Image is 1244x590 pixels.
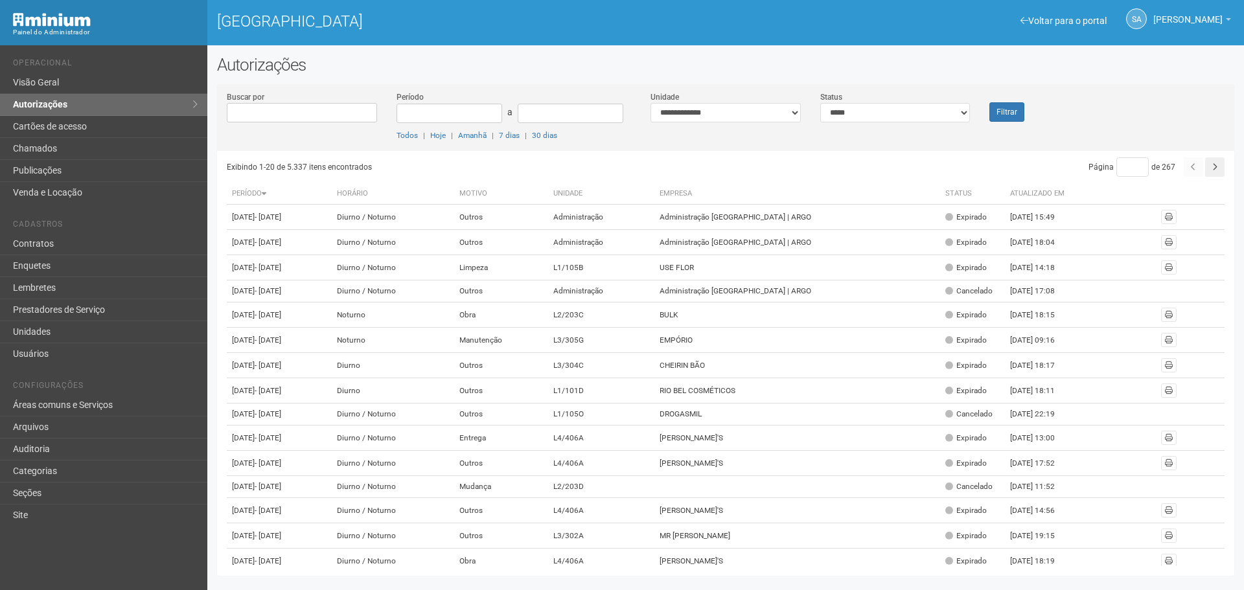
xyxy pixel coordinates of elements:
div: Expirado [945,262,987,273]
td: [DATE] [227,451,332,476]
h1: [GEOGRAPHIC_DATA] [217,13,716,30]
td: [DATE] [227,302,332,328]
label: Período [397,91,424,103]
td: [PERSON_NAME]'S [654,498,940,523]
td: [DATE] [227,353,332,378]
th: Empresa [654,183,940,205]
td: [DATE] 18:19 [1005,549,1076,574]
div: Expirado [945,385,987,396]
label: Unidade [651,91,679,103]
td: Administração [548,280,654,302]
span: - [DATE] [255,263,281,272]
th: Horário [332,183,454,205]
a: Hoje [430,131,446,140]
span: - [DATE] [255,238,281,247]
a: SA [1126,8,1147,29]
td: [DATE] [227,378,332,403]
th: Atualizado em [1005,183,1076,205]
td: [DATE] 15:49 [1005,205,1076,230]
img: Minium [13,13,91,27]
td: [DATE] [227,425,332,451]
td: DROGASMIL [654,403,940,425]
div: Cancelado [945,481,993,492]
td: [DATE] [227,498,332,523]
td: Diurno / Noturno [332,403,454,425]
td: Diurno / Noturno [332,425,454,451]
a: Voltar para o portal [1020,16,1107,26]
td: Administração [GEOGRAPHIC_DATA] | ARGO [654,230,940,255]
span: - [DATE] [255,386,281,395]
td: L4/406A [548,549,654,574]
td: L1/101D [548,378,654,403]
a: Todos [397,131,418,140]
div: Expirado [945,335,987,346]
span: - [DATE] [255,433,281,442]
th: Período [227,183,332,205]
td: [PERSON_NAME]'S [654,425,940,451]
td: L3/305G [548,328,654,353]
div: Expirado [945,505,987,516]
td: [DATE] 18:17 [1005,353,1076,378]
td: [DATE] [227,230,332,255]
span: | [492,131,494,140]
td: Diurno / Noturno [332,230,454,255]
td: Diurno / Noturno [332,498,454,523]
span: | [423,131,425,140]
td: Diurno [332,353,454,378]
td: Diurno [332,378,454,403]
div: Expirado [945,556,987,567]
td: [DATE] 14:56 [1005,498,1076,523]
td: Noturno [332,302,454,328]
td: [DATE] [227,549,332,574]
td: Manutenção [454,328,548,353]
td: L1/105B [548,255,654,280]
td: EMPÓRIO [654,328,940,353]
td: Diurno / Noturno [332,205,454,230]
td: Outros [454,523,548,549]
a: 7 dias [499,131,520,140]
td: Diurno / Noturno [332,451,454,476]
td: [DATE] 14:18 [1005,255,1076,280]
td: [DATE] [227,476,332,498]
td: [DATE] 17:08 [1005,280,1076,302]
td: [DATE] 18:11 [1005,378,1076,403]
td: BULK [654,302,940,328]
td: Outros [454,280,548,302]
td: Diurno / Noturno [332,549,454,574]
div: Painel do Administrador [13,27,198,38]
div: Expirado [945,530,987,541]
td: Outros [454,403,548,425]
th: Motivo [454,183,548,205]
span: - [DATE] [255,286,281,295]
label: Status [820,91,842,103]
span: - [DATE] [255,335,281,345]
td: MR [PERSON_NAME] [654,523,940,549]
span: - [DATE] [255,212,281,221]
td: Outros [454,498,548,523]
td: Outros [454,353,548,378]
td: Outros [454,451,548,476]
td: Administração [548,205,654,230]
span: - [DATE] [255,361,281,370]
span: Silvio Anjos [1153,2,1223,25]
span: Página de 267 [1088,163,1175,172]
div: Expirado [945,458,987,469]
span: - [DATE] [255,556,281,565]
td: Diurno / Noturno [332,523,454,549]
td: [PERSON_NAME]'S [654,451,940,476]
td: L4/406A [548,425,654,451]
span: - [DATE] [255,506,281,515]
span: | [451,131,453,140]
a: 30 dias [532,131,557,140]
td: CHEIRIN BÃO [654,353,940,378]
td: [DATE] 17:52 [1005,451,1076,476]
span: - [DATE] [255,459,281,468]
span: - [DATE] [255,409,281,418]
td: L3/302A [548,523,654,549]
span: - [DATE] [255,482,281,491]
div: Expirado [945,237,987,248]
div: Exibindo 1-20 de 5.337 itens encontrados [227,157,727,177]
td: Entrega [454,425,548,451]
td: Obra [454,549,548,574]
span: - [DATE] [255,310,281,319]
